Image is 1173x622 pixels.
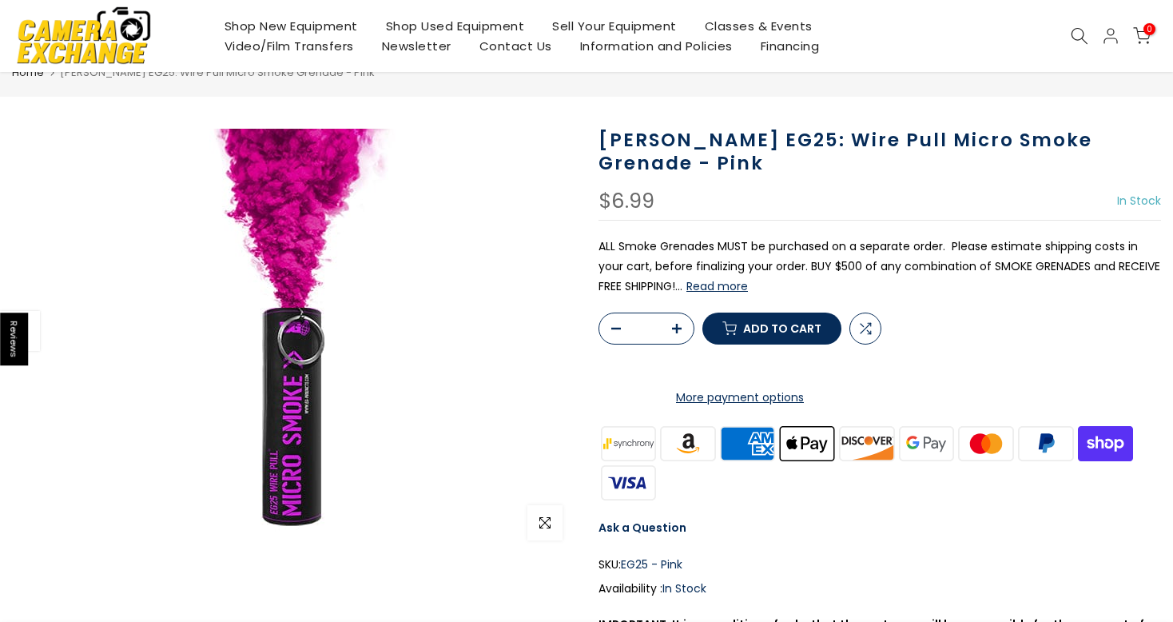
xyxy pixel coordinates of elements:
a: Newsletter [368,36,465,56]
a: Financing [746,36,833,56]
a: More payment options [598,388,881,408]
a: Information and Policies [566,36,746,56]
a: 0 [1133,27,1151,45]
div: SKU: [598,555,1161,575]
a: Video/Film Transfers [210,36,368,56]
span: EG25 - Pink [621,555,682,575]
img: master [956,424,1016,463]
img: synchrony [598,424,658,463]
span: In Stock [662,580,706,596]
img: visa [598,463,658,502]
a: Sell Your Equipment [539,16,691,36]
img: apple pay [777,424,837,463]
a: Classes & Events [690,16,826,36]
a: Contact Us [465,36,566,56]
div: $6.99 [598,191,654,212]
button: Add to cart [702,313,841,345]
button: Read more [686,279,748,293]
img: google pay [897,424,956,463]
a: Home [12,65,44,81]
span: Add to cart [743,323,821,334]
a: Shop Used Equipment [372,16,539,36]
p: ALL Smoke Grenades MUST be purchased on a separate order. Please estimate shipping costs in your ... [598,237,1161,297]
span: In Stock [1117,193,1161,209]
img: american express [718,424,777,463]
img: amazon payments [658,424,718,463]
a: Shop New Equipment [210,16,372,36]
span: 0 [1143,23,1155,35]
h1: [PERSON_NAME] EG25: Wire Pull Micro Smoke Grenade - Pink [598,129,1161,175]
img: paypal [1016,424,1076,463]
div: Availability : [598,579,1161,599]
img: Enola Gaye EG25: Wire Pull Micro Smoke Grenade - Pink Props - Special Effects Enola Gaye EG25 - Pink [82,129,505,552]
img: discover [837,424,897,463]
a: Ask a Question [598,520,686,536]
span: [PERSON_NAME] EG25: Wire Pull Micro Smoke Grenade - Pink [60,65,375,80]
img: shopify pay [1076,424,1135,463]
